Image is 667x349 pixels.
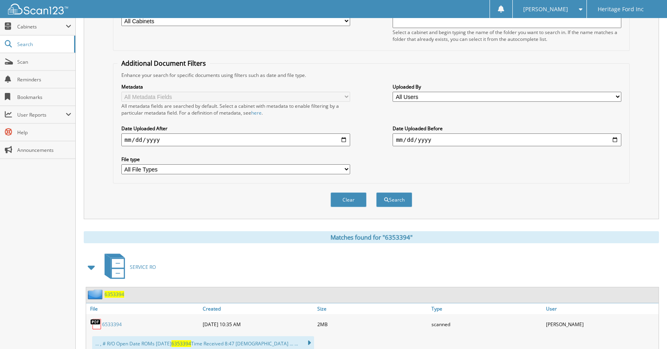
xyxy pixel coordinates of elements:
[17,111,66,118] span: User Reports
[102,321,122,328] a: 6533394
[105,291,124,298] a: 6353394
[100,251,156,283] a: SERVICE RO
[17,129,71,136] span: Help
[117,59,210,68] legend: Additional Document Filters
[130,264,156,270] span: SERVICE RO
[86,303,201,314] a: File
[544,303,659,314] a: User
[376,192,412,207] button: Search
[117,72,625,79] div: Enhance your search for specific documents using filters such as date and file type.
[544,316,659,332] div: [PERSON_NAME]
[17,41,70,48] span: Search
[627,311,667,349] iframe: Chat Widget
[17,59,71,65] span: Scan
[598,7,644,12] span: Heritage Ford Inc
[393,133,621,146] input: end
[393,83,621,90] label: Uploaded By
[315,303,430,314] a: Size
[88,289,105,299] img: folder2.png
[17,94,71,101] span: Bookmarks
[121,103,350,116] div: All metadata fields are searched by default. Select a cabinet with metadata to enable filtering b...
[330,192,367,207] button: Clear
[17,147,71,153] span: Announcements
[201,316,315,332] div: [DATE] 10:35 AM
[121,156,350,163] label: File type
[429,303,544,314] a: Type
[251,109,262,116] a: here
[429,316,544,332] div: scanned
[8,4,68,14] img: scan123-logo-white.svg
[121,133,350,146] input: start
[201,303,315,314] a: Created
[90,318,102,330] img: PDF.png
[121,83,350,90] label: Metadata
[121,125,350,132] label: Date Uploaded After
[17,23,66,30] span: Cabinets
[315,316,430,332] div: 2MB
[171,340,191,347] span: 6353394
[84,231,659,243] div: Matches found for "6353394"
[393,29,621,42] div: Select a cabinet and begin typing the name of the folder you want to search in. If the name match...
[17,76,71,83] span: Reminders
[393,125,621,132] label: Date Uploaded Before
[523,7,568,12] span: [PERSON_NAME]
